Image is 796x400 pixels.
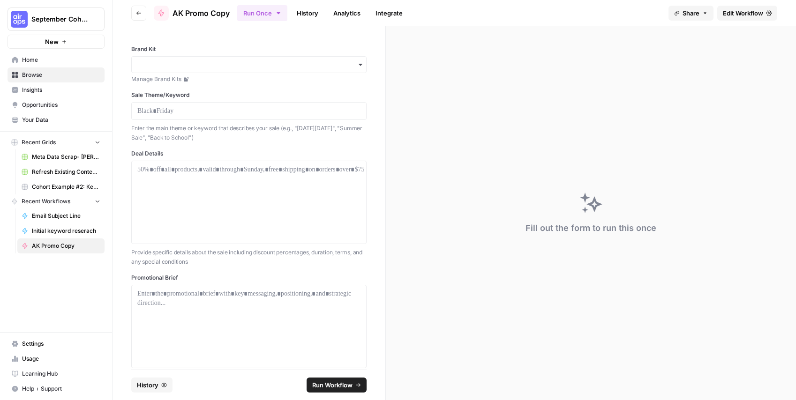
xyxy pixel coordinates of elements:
[8,97,105,112] a: Opportunities
[8,381,105,396] button: Help + Support
[131,149,367,158] label: Deal Details
[22,197,70,206] span: Recent Workflows
[173,7,230,19] span: AK Promo Copy
[8,366,105,381] a: Learning Hub
[683,8,699,18] span: Share
[22,385,100,393] span: Help + Support
[22,370,100,378] span: Learning Hub
[154,6,230,21] a: AK Promo Copy
[22,56,100,64] span: Home
[131,45,367,53] label: Brand Kit
[137,380,158,390] span: History
[668,6,713,21] button: Share
[717,6,777,21] a: Edit Workflow
[45,37,59,46] span: New
[17,208,105,223] a: Email Subject Line
[32,183,100,191] span: Cohort Example #2: Keyword -> Outline -> Article (Hibaaq A)
[8,135,105,149] button: Recent Grids
[22,355,100,363] span: Usage
[22,138,56,147] span: Recent Grids
[8,82,105,97] a: Insights
[17,164,105,179] a: Refresh Existing Content (2)
[131,248,367,266] p: Provide specific details about the sale including discount percentages, duration, terms, and any ...
[17,223,105,238] a: Initial keyword reserach
[17,179,105,194] a: Cohort Example #2: Keyword -> Outline -> Article (Hibaaq A)
[307,378,367,393] button: Run Workflow
[291,6,324,21] a: History
[131,75,367,83] a: Manage Brand Kits
[22,71,100,79] span: Browse
[22,86,100,94] span: Insights
[31,15,88,24] span: September Cohort
[17,149,105,164] a: Meta Data Scrap- [PERSON_NAME]
[22,116,100,124] span: Your Data
[32,153,100,161] span: Meta Data Scrap- [PERSON_NAME]
[32,227,100,235] span: Initial keyword reserach
[328,6,366,21] a: Analytics
[370,6,408,21] a: Integrate
[237,5,287,21] button: Run Once
[8,112,105,127] a: Your Data
[131,274,367,282] label: Promotional Brief
[131,91,367,99] label: Sale Theme/Keyword
[8,336,105,351] a: Settings
[32,168,100,176] span: Refresh Existing Content (2)
[8,351,105,366] a: Usage
[8,7,105,31] button: Workspace: September Cohort
[131,378,173,393] button: History
[17,238,105,253] a: AK Promo Copy
[8,35,105,49] button: New
[131,124,367,142] p: Enter the main theme or keyword that describes your sale (e.g., "[DATE][DATE]", "Summer Sale", "B...
[723,8,763,18] span: Edit Workflow
[32,242,100,250] span: AK Promo Copy
[312,380,353,390] span: Run Workflow
[11,11,28,28] img: September Cohort Logo
[8,52,105,67] a: Home
[22,101,100,109] span: Opportunities
[526,222,656,235] div: Fill out the form to run this once
[8,67,105,82] a: Browse
[22,340,100,348] span: Settings
[32,212,100,220] span: Email Subject Line
[8,194,105,208] button: Recent Workflows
